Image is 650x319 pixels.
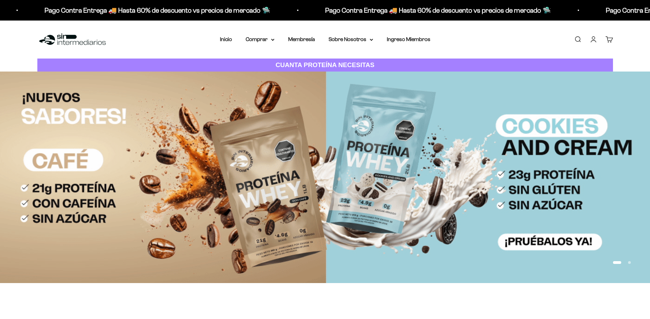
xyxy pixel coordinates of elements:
[44,5,270,16] p: Pago Contra Entrega 🚚 Hasta 60% de descuento vs precios de mercado 🛸
[275,61,375,68] strong: CUANTA PROTEÍNA NECESITAS
[329,35,373,44] summary: Sobre Nosotros
[324,5,550,16] p: Pago Contra Entrega 🚚 Hasta 60% de descuento vs precios de mercado 🛸
[220,36,232,42] a: Inicio
[246,35,274,44] summary: Comprar
[288,36,315,42] a: Membresía
[387,36,430,42] a: Ingreso Miembros
[37,59,613,72] a: CUANTA PROTEÍNA NECESITAS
